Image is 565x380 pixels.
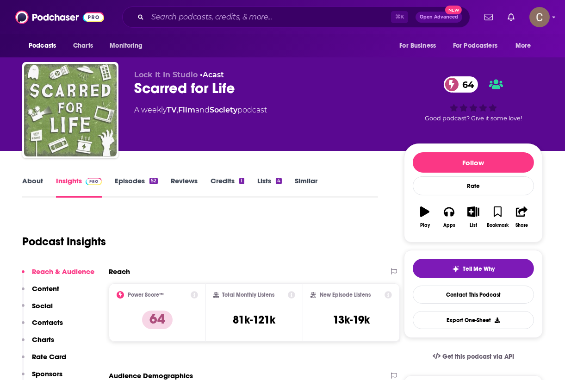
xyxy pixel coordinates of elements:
span: Charts [73,39,93,52]
span: Get this podcast via API [442,353,514,361]
span: Lock It In Studio [134,70,198,79]
a: Show notifications dropdown [481,9,497,25]
a: Charts [67,37,99,55]
div: 1 [239,178,244,184]
div: 4 [276,178,282,184]
span: Logged in as clay.bolton [529,7,550,27]
a: Similar [295,176,317,198]
p: Social [32,301,53,310]
p: Sponsors [32,369,62,378]
a: Lists4 [257,176,282,198]
span: Podcasts [29,39,56,52]
button: Rate Card [22,352,66,369]
button: Content [22,284,59,301]
button: Play [413,200,437,234]
span: Tell Me Why [463,265,495,273]
h2: Total Monthly Listens [223,292,275,298]
button: Share [510,200,534,234]
h2: New Episode Listens [320,292,371,298]
span: , [177,106,178,114]
a: Society [210,106,237,114]
a: InsightsPodchaser Pro [56,176,102,198]
button: open menu [393,37,447,55]
button: Apps [437,200,461,234]
span: For Business [399,39,436,52]
div: List [470,223,477,228]
div: 64Good podcast? Give it some love! [404,70,543,128]
a: 64 [444,76,478,93]
h2: Power Score™ [128,292,164,298]
a: Contact This Podcast [413,286,534,304]
img: Scarred for Life [24,64,117,156]
button: Reach & Audience [22,267,94,284]
img: Podchaser Pro [86,178,102,185]
span: Monitoring [110,39,143,52]
a: Reviews [171,176,198,198]
h3: 81k-121k [233,313,275,327]
button: Open AdvancedNew [416,12,462,23]
div: Bookmark [487,223,509,228]
span: 64 [453,76,478,93]
button: Charts [22,335,54,352]
div: 52 [149,178,158,184]
span: Open Advanced [420,15,458,19]
img: User Profile [529,7,550,27]
img: tell me why sparkle [452,265,459,273]
button: Follow [413,152,534,173]
div: Apps [443,223,455,228]
h2: Reach [109,267,130,276]
span: • [200,70,224,79]
div: Search podcasts, credits, & more... [122,6,470,28]
div: A weekly podcast [134,105,267,116]
span: and [195,106,210,114]
div: Share [515,223,528,228]
button: tell me why sparkleTell Me Why [413,259,534,278]
button: List [461,200,485,234]
p: 64 [142,311,173,329]
button: open menu [22,37,68,55]
p: Reach & Audience [32,267,94,276]
a: Credits1 [211,176,244,198]
button: Contacts [22,318,63,335]
button: open menu [447,37,511,55]
a: About [22,176,43,198]
a: Acast [203,70,224,79]
a: TV [167,106,177,114]
p: Charts [32,335,54,344]
button: open menu [509,37,543,55]
span: For Podcasters [453,39,497,52]
span: Good podcast? Give it some love! [425,115,522,122]
p: Contacts [32,318,63,327]
span: ⌘ K [391,11,408,23]
a: Episodes52 [115,176,158,198]
h1: Podcast Insights [22,235,106,249]
button: open menu [103,37,155,55]
div: Rate [413,176,534,195]
button: Show profile menu [529,7,550,27]
a: Show notifications dropdown [504,9,518,25]
span: New [445,6,462,14]
img: Podchaser - Follow, Share and Rate Podcasts [15,8,104,26]
a: Film [178,106,195,114]
a: Get this podcast via API [425,345,522,368]
h3: 13k-19k [333,313,370,327]
div: Play [420,223,430,228]
button: Export One-Sheet [413,311,534,329]
button: Bookmark [485,200,509,234]
button: Social [22,301,53,318]
span: More [515,39,531,52]
p: Rate Card [32,352,66,361]
h2: Audience Demographics [109,371,193,380]
input: Search podcasts, credits, & more... [148,10,391,25]
p: Content [32,284,59,293]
